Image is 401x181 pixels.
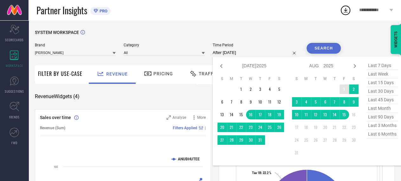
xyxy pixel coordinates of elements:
[349,84,359,94] td: Sat Aug 02 2025
[227,135,236,145] td: Mon Jul 28 2025
[265,84,275,94] td: Fri Jul 04 2025
[252,171,271,175] text: : 22.2 %
[54,165,58,169] text: 6K
[292,97,301,107] td: Sun Aug 03 2025
[292,135,301,145] td: Sun Aug 24 2025
[292,110,301,119] td: Sun Aug 10 2025
[265,110,275,119] td: Fri Jul 18 2025
[227,97,236,107] td: Mon Jul 07 2025
[217,135,227,145] td: Sun Jul 27 2025
[311,110,320,119] td: Tue Aug 12 2025
[301,123,311,132] td: Mon Aug 18 2025
[320,76,330,81] th: Wednesday
[349,76,359,81] th: Saturday
[255,97,265,107] td: Thu Jul 10 2025
[292,148,301,158] td: Sun Aug 31 2025
[366,104,398,113] span: last month
[311,123,320,132] td: Tue Aug 19 2025
[330,97,340,107] td: Thu Aug 07 2025
[349,110,359,119] td: Sat Aug 16 2025
[255,123,265,132] td: Thu Jul 24 2025
[246,84,255,94] td: Wed Jul 02 2025
[40,115,71,120] span: Sales over time
[349,123,359,132] td: Sat Aug 23 2025
[217,123,227,132] td: Sun Jul 20 2025
[166,115,171,120] svg: Zoom
[366,87,398,96] span: last 30 days
[301,97,311,107] td: Mon Aug 04 2025
[311,97,320,107] td: Tue Aug 05 2025
[227,123,236,132] td: Mon Jul 21 2025
[320,123,330,132] td: Wed Aug 20 2025
[246,110,255,119] td: Wed Jul 16 2025
[275,76,284,81] th: Saturday
[236,123,246,132] td: Tue Jul 22 2025
[301,110,311,119] td: Mon Aug 11 2025
[246,76,255,81] th: Wednesday
[38,70,82,77] span: Filter By Use-Case
[340,4,351,16] div: Open download list
[178,157,200,161] text: ANUBHUTEE
[330,135,340,145] td: Thu Aug 28 2025
[5,89,24,94] span: SUGGESTIONS
[217,62,225,70] div: Previous month
[35,43,116,47] span: Brand
[330,110,340,119] td: Thu Aug 14 2025
[366,78,398,87] span: last 15 days
[366,61,398,70] span: last 7 days
[213,49,299,57] input: Select time period
[98,9,107,13] span: PRO
[340,97,349,107] td: Fri Aug 08 2025
[366,130,398,138] span: last 6 months
[340,76,349,81] th: Friday
[153,71,173,76] span: Pricing
[227,110,236,119] td: Mon Jul 14 2025
[236,135,246,145] td: Tue Jul 29 2025
[265,97,275,107] td: Fri Jul 11 2025
[307,43,341,54] button: Search
[35,30,79,35] span: SYSTEM WORKSPACE
[106,71,128,77] span: Revenue
[292,123,301,132] td: Sun Aug 17 2025
[11,140,17,145] span: FWD
[236,84,246,94] td: Tue Jul 01 2025
[36,4,87,17] span: Partner Insights
[246,123,255,132] td: Wed Jul 23 2025
[236,97,246,107] td: Tue Jul 08 2025
[217,76,227,81] th: Sunday
[301,76,311,81] th: Monday
[320,135,330,145] td: Wed Aug 27 2025
[205,126,206,130] span: |
[6,63,23,68] span: WORKSPACE
[366,70,398,78] span: last week
[275,84,284,94] td: Sat Jul 05 2025
[252,171,261,175] tspan: Tier 1B
[213,43,299,47] span: Time Period
[236,76,246,81] th: Tuesday
[301,135,311,145] td: Mon Aug 25 2025
[366,113,398,121] span: last 90 days
[311,76,320,81] th: Tuesday
[217,97,227,107] td: Sun Jul 06 2025
[9,115,20,119] span: TRENDS
[255,76,265,81] th: Thursday
[255,135,265,145] td: Thu Jul 31 2025
[340,84,349,94] td: Fri Aug 01 2025
[275,110,284,119] td: Sat Jul 19 2025
[172,115,186,120] span: Analyse
[366,121,398,130] span: last 3 months
[5,37,24,42] span: SCORECARDS
[246,97,255,107] td: Wed Jul 09 2025
[40,126,65,130] span: Revenue (Sum)
[199,71,218,76] span: Traffic
[320,97,330,107] td: Wed Aug 06 2025
[320,110,330,119] td: Wed Aug 13 2025
[292,76,301,81] th: Sunday
[340,123,349,132] td: Fri Aug 22 2025
[340,135,349,145] td: Fri Aug 29 2025
[265,76,275,81] th: Friday
[265,123,275,132] td: Fri Jul 25 2025
[217,110,227,119] td: Sun Jul 13 2025
[275,123,284,132] td: Sat Jul 26 2025
[351,62,359,70] div: Next month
